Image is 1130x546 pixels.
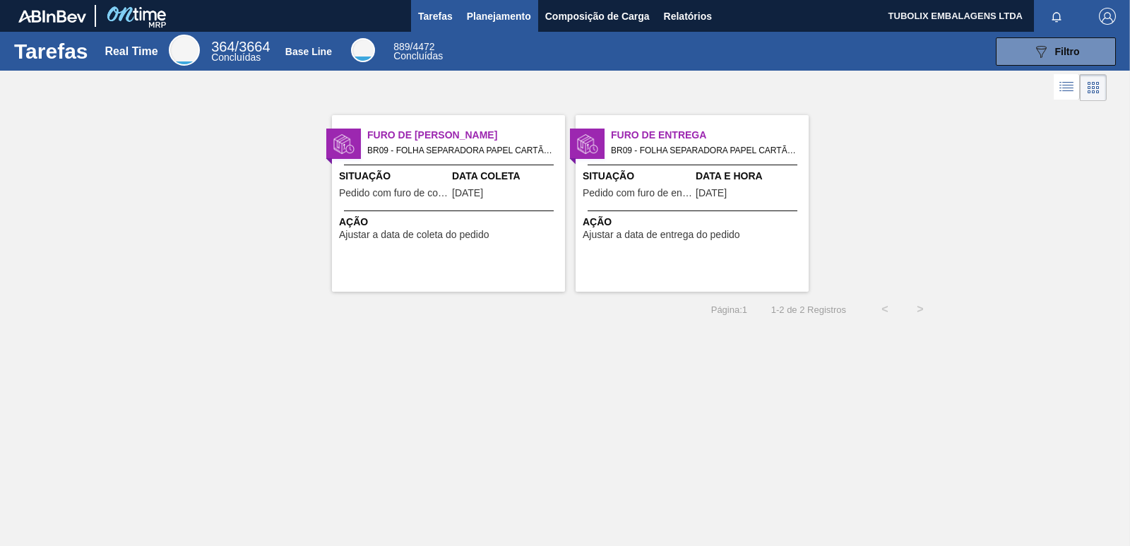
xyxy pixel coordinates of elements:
[1054,74,1080,101] div: Visão em Lista
[393,41,434,52] span: / 4472
[1055,46,1080,57] span: Filtro
[577,133,598,155] img: status
[211,39,270,54] span: / 3664
[418,8,453,25] span: Tarefas
[211,39,234,54] span: 364
[339,215,561,230] span: Ação
[367,128,565,143] span: Furo de Coleta
[583,215,805,230] span: Ação
[393,41,410,52] span: 889
[393,42,443,61] div: Base Line
[333,133,355,155] img: status
[339,230,489,240] span: Ajustar a data de coleta do pedido
[14,43,88,59] h1: Tarefas
[583,230,740,240] span: Ajustar a data de entrega do pedido
[664,8,712,25] span: Relatórios
[768,304,846,315] span: 1 - 2 de 2 Registros
[696,169,805,184] span: Data e Hora
[211,52,261,63] span: Concluídas
[611,128,809,143] span: Furo de Entrega
[339,188,448,198] span: Pedido com furo de coleta
[1034,6,1079,26] button: Notificações
[211,41,270,62] div: Real Time
[1099,8,1116,25] img: Logout
[611,143,797,158] span: BR09 - FOLHA SEPARADORA PAPEL CARTÃO Pedido - 1990864
[105,45,157,58] div: Real Time
[903,292,938,327] button: >
[1080,74,1107,101] div: Visão em Cards
[867,292,903,327] button: <
[18,10,86,23] img: TNhmsLtSVTkK8tSr43FrP2fwEKptu5GPRR3wAAAABJRU5ErkJggg==
[583,169,692,184] span: Situação
[545,8,650,25] span: Composição de Carga
[696,188,727,198] span: 16/08/2025,
[339,169,448,184] span: Situação
[285,46,332,57] div: Base Line
[351,38,375,62] div: Base Line
[452,188,483,198] span: 17/08/2025
[996,37,1116,66] button: Filtro
[583,188,692,198] span: Pedido com furo de entrega
[467,8,531,25] span: Planejamento
[393,50,443,61] span: Concluídas
[452,169,561,184] span: Data Coleta
[711,304,747,315] span: Página : 1
[169,35,200,66] div: Real Time
[367,143,554,158] span: BR09 - FOLHA SEPARADORA PAPEL CARTÃO Pedido - 1990863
